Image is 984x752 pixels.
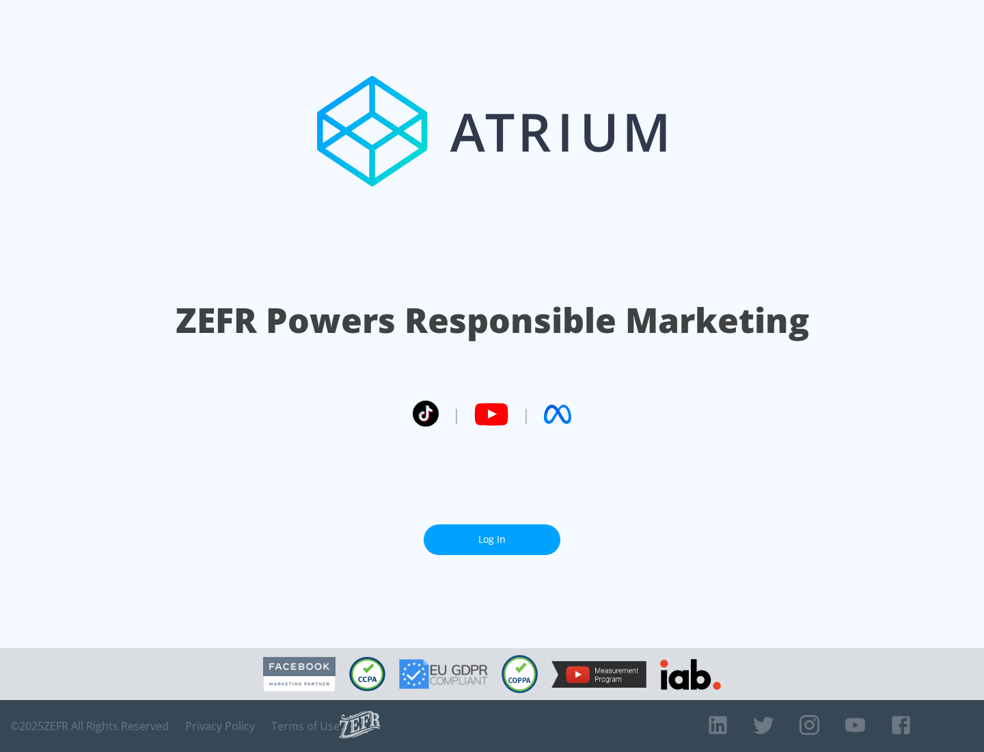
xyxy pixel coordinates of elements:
span: | [452,404,461,425]
span: © 2025 ZEFR All Rights Reserved [10,719,169,733]
span: | [522,404,530,425]
img: IAB [660,659,721,690]
img: COPPA Compliant [502,655,538,693]
h1: ZEFR Powers Responsible Marketing [176,297,809,344]
a: Terms of Use [271,719,340,733]
a: Log In [424,524,560,555]
img: Facebook Marketing Partner [263,657,336,692]
img: CCPA Compliant [349,657,385,691]
img: GDPR Compliant [399,659,488,689]
a: Privacy Policy [185,719,255,733]
img: YouTube Measurement Program [551,661,646,688]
